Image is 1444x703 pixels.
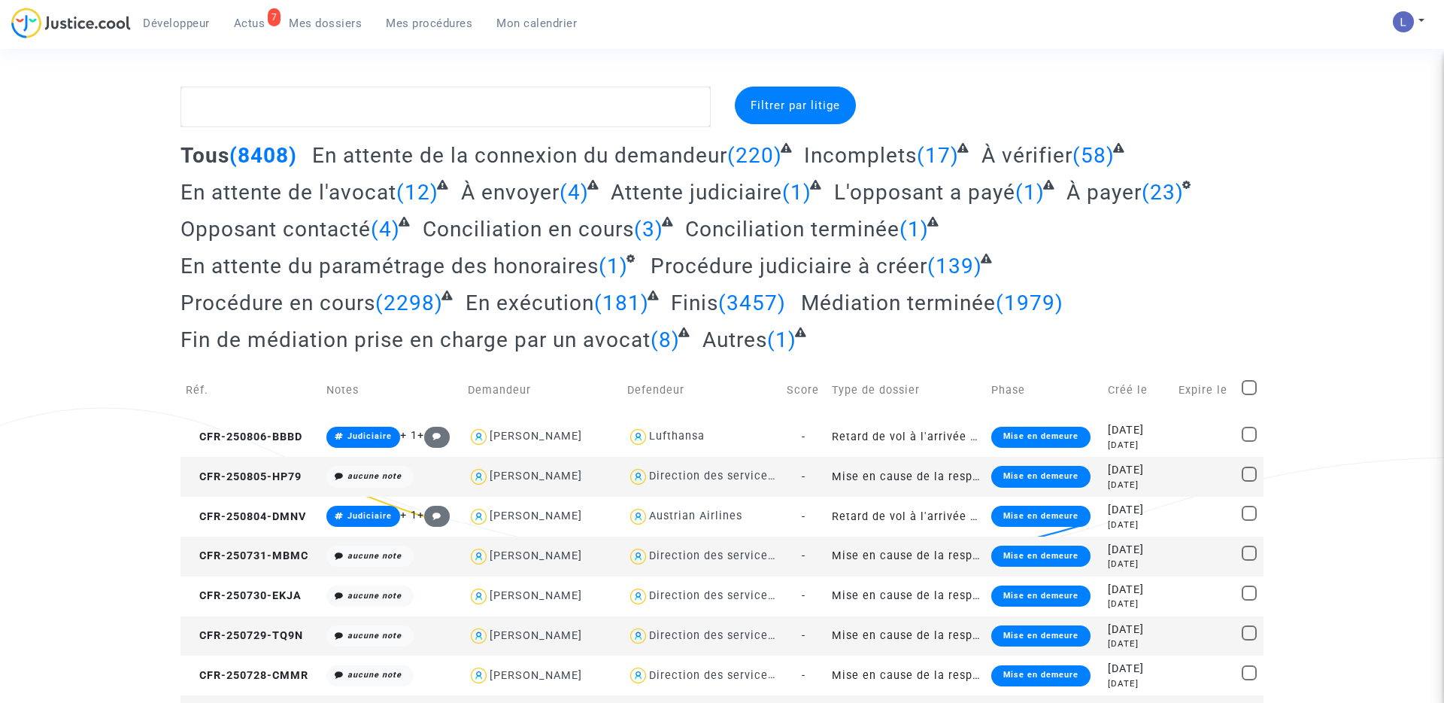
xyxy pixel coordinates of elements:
span: (1) [599,254,628,278]
img: icon-user.svg [627,625,649,647]
div: Direction des services judiciaires du Ministère de la Justice - Bureau FIP4 [649,549,1066,562]
span: Incomplets [804,143,917,168]
td: Mise en cause de la responsabilité de l'Etat pour lenteur excessive de la Justice (sans requête) [827,656,986,695]
span: - [802,549,805,562]
div: Mise en demeure [991,665,1091,686]
div: 7 [268,8,281,26]
a: 7Actus [222,12,278,35]
span: (220) [727,143,782,168]
td: Defendeur [622,364,781,417]
span: Judiciaire [347,431,392,441]
span: (23) [1142,180,1184,205]
span: (3457) [718,291,786,315]
span: (58) [1072,143,1115,168]
span: Conciliation terminée [685,217,899,242]
div: [PERSON_NAME] [490,669,582,682]
span: CFR-250806-BBBD [186,431,302,443]
a: Mes dossiers [277,12,374,35]
div: [DATE] [1108,661,1168,677]
span: Développeur [143,17,210,30]
div: Mise en demeure [991,466,1091,487]
span: (1) [899,217,929,242]
span: Fin de médiation prise en charge par un avocat [180,327,651,352]
div: [DATE] [1108,479,1168,491]
td: Demandeur [463,364,622,417]
span: Tous [180,143,229,168]
span: Judiciaire [347,511,392,521]
span: (1) [1015,180,1045,205]
i: aucune note [347,551,402,561]
span: (139) [927,254,982,278]
img: icon-user.svg [627,506,649,528]
img: icon-user.svg [468,466,490,488]
span: Attente judiciaire [611,180,782,205]
div: [DATE] [1108,542,1168,558]
td: Retard de vol à l'arrivée (Règlement CE n°261/2004) [827,417,986,457]
img: icon-user.svg [627,426,649,448]
span: (3) [634,217,663,242]
i: aucune note [347,471,402,481]
div: Direction des services judiciaires du Ministère de la Justice - Bureau FIP4 [649,470,1066,482]
td: Réf. [180,364,321,417]
img: icon-user.svg [468,625,490,647]
div: [PERSON_NAME] [490,430,582,443]
td: Mise en cause de la responsabilité de l'Etat pour lenteur excessive de la Justice (sans requête) [827,537,986,577]
span: Mes procédures [386,17,472,30]
i: aucune note [347,631,402,641]
div: [PERSON_NAME] [490,549,582,562]
span: - [802,470,805,483]
td: Phase [986,364,1103,417]
td: Score [781,364,827,417]
img: icon-user.svg [468,426,490,448]
div: Mise en demeure [991,586,1091,607]
div: [DATE] [1108,558,1168,571]
div: [PERSON_NAME] [490,629,582,642]
td: Mise en cause de la responsabilité de l'Etat pour lenteur excessive de la Justice (sans requête) [827,616,986,656]
span: En exécution [466,291,594,315]
div: Mise en demeure [991,427,1091,448]
span: CFR-250729-TQ9N [186,629,303,642]
span: À envoyer [461,180,560,205]
span: À vérifier [981,143,1072,168]
div: [DATE] [1108,422,1168,439]
td: Notes [321,364,463,417]
div: [DATE] [1108,582,1168,598]
img: icon-user.svg [627,466,649,488]
span: - [802,510,805,523]
span: (1) [767,327,796,352]
span: Mon calendrier [496,17,577,30]
td: Créé le [1103,364,1173,417]
span: Finis [671,291,718,315]
span: - [802,589,805,602]
span: CFR-250805-HP79 [186,470,302,483]
img: icon-user.svg [627,665,649,686]
span: Filtrer par litige [751,99,840,112]
i: aucune note [347,591,402,601]
td: Type de dossier [827,364,986,417]
span: CFR-250728-CMMR [186,669,308,682]
div: [PERSON_NAME] [490,589,582,602]
div: Mise en demeure [991,506,1091,527]
span: + 1 [400,429,417,442]
img: icon-user.svg [627,586,649,607]
img: icon-user.svg [468,506,490,528]
div: [DATE] [1108,622,1168,638]
span: Médiation terminée [801,291,996,315]
a: Mon calendrier [484,12,589,35]
span: En attente de l'avocat [180,180,396,205]
div: [DATE] [1108,462,1168,479]
div: [DATE] [1108,638,1168,650]
span: CFR-250804-DMNV [186,510,306,523]
span: (8) [651,327,680,352]
td: Expire le [1173,364,1236,417]
div: [DATE] [1108,598,1168,610]
td: Mise en cause de la responsabilité de l'Etat pour lenteur excessive de la Justice (sans requête) [827,457,986,497]
a: Mes procédures [374,12,484,35]
span: Conciliation en cours [423,217,634,242]
img: icon-user.svg [468,586,490,607]
span: CFR-250730-EKJA [186,589,302,602]
span: Mes dossiers [289,17,362,30]
span: Opposant contacté [180,217,371,242]
span: (17) [917,143,959,168]
span: (4) [560,180,589,205]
